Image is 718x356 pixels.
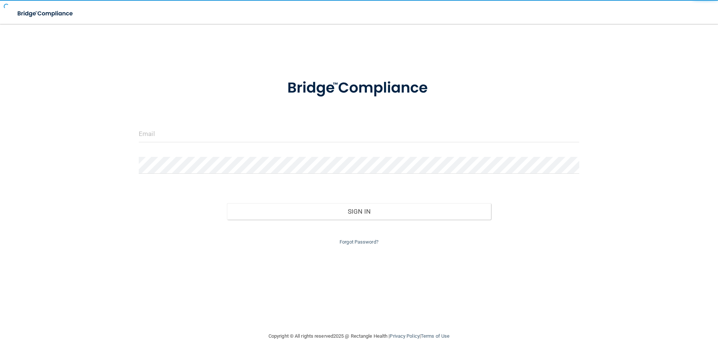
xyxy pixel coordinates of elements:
input: Email [139,126,579,142]
img: bridge_compliance_login_screen.278c3ca4.svg [272,69,446,108]
img: bridge_compliance_login_screen.278c3ca4.svg [11,6,80,21]
button: Sign In [227,203,491,220]
a: Privacy Policy [390,333,419,339]
a: Forgot Password? [340,239,378,245]
a: Terms of Use [421,333,449,339]
div: Copyright © All rights reserved 2025 @ Rectangle Health | | [223,324,495,348]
